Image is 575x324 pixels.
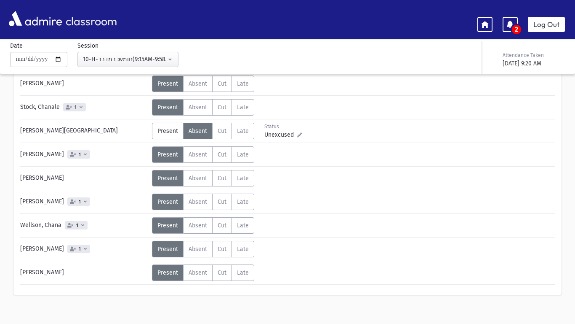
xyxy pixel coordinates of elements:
button: 10-H-חומש: במדבר(9:15AM-9:58AM) [77,52,178,67]
span: Cut [218,151,226,158]
span: Present [157,151,178,158]
label: Date [10,41,23,50]
span: classroom [64,8,117,30]
span: Late [237,222,249,229]
span: Absent [189,269,207,276]
div: [PERSON_NAME] [16,194,152,210]
img: AdmirePro [7,9,64,28]
span: Present [157,246,178,253]
span: Absent [189,80,207,87]
div: AttTypes [152,76,254,92]
span: Present [157,269,178,276]
div: Attendance Taken [503,51,563,59]
div: Stock, Chanale [16,99,152,116]
span: 2 [512,25,521,34]
div: Wellson, Chana [16,217,152,234]
span: Late [237,104,249,111]
span: 1 [75,223,80,228]
span: Absent [189,151,207,158]
span: Cut [218,269,226,276]
span: Late [237,151,249,158]
span: Cut [218,127,226,135]
span: Present [157,222,178,229]
span: Present [157,175,178,182]
span: Absent [189,222,207,229]
div: [PERSON_NAME][GEOGRAPHIC_DATA] [16,123,152,139]
span: Late [237,269,249,276]
span: Present [157,127,178,135]
div: AttTypes [152,265,254,281]
span: 1 [77,246,83,252]
div: AttTypes [152,123,254,139]
div: AttTypes [152,194,254,210]
div: AttTypes [152,99,254,116]
span: Cut [218,222,226,229]
span: Absent [189,198,207,205]
span: Cut [218,198,226,205]
div: AttTypes [152,217,254,234]
div: AttTypes [152,170,254,186]
span: Present [157,80,178,87]
div: Status [264,123,302,130]
span: Absent [189,127,207,135]
div: AttTypes [152,146,254,163]
span: Absent [189,175,207,182]
span: Late [237,175,249,182]
span: Late [237,127,249,135]
span: Late [237,80,249,87]
div: [PERSON_NAME] [16,146,152,163]
div: [PERSON_NAME] [16,76,152,92]
span: Present [157,198,178,205]
span: Cut [218,80,226,87]
span: 1 [73,105,78,110]
label: Session [77,41,98,50]
div: [PERSON_NAME] [16,241,152,257]
a: Log Out [528,17,565,32]
span: Cut [218,246,226,253]
span: Absent [189,246,207,253]
div: [PERSON_NAME] [16,265,152,281]
div: 10-H-חומש: במדבר(9:15AM-9:58AM) [83,55,166,64]
span: Cut [218,175,226,182]
span: Cut [218,104,226,111]
div: [DATE] 9:20 AM [503,59,563,68]
span: Late [237,246,249,253]
span: Unexcused [264,130,297,139]
span: Absent [189,104,207,111]
span: Present [157,104,178,111]
span: 1 [77,152,83,157]
span: Late [237,198,249,205]
div: AttTypes [152,241,254,257]
span: 1 [77,199,83,205]
div: [PERSON_NAME] [16,170,152,186]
